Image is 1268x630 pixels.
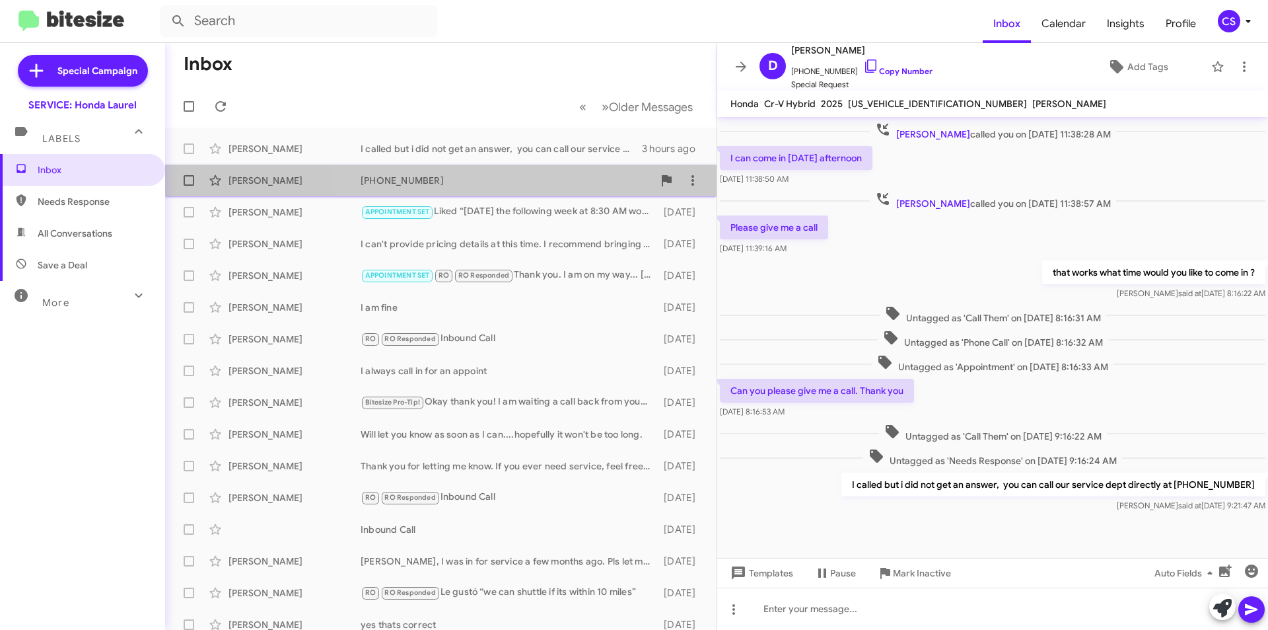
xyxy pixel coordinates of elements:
[866,561,962,585] button: Mark Inactive
[730,98,759,110] span: Honda
[870,122,1116,141] span: called you on [DATE] 11:38:28 AM
[657,459,706,473] div: [DATE]
[804,561,866,585] button: Pause
[1218,10,1240,32] div: CS
[1069,55,1205,79] button: Add Tags
[1117,288,1265,298] span: [PERSON_NAME] [DATE] 8:16:22 AM
[717,561,804,585] button: Templates
[764,98,816,110] span: Cr-V Hybrid
[830,561,856,585] span: Pause
[229,174,361,187] div: [PERSON_NAME]
[657,301,706,314] div: [DATE]
[893,561,951,585] span: Mark Inactive
[361,364,657,377] div: I always call in for an appoint
[361,331,657,346] div: Inbound Call
[1031,5,1096,43] a: Calendar
[1042,260,1265,284] p: that works what time would you like to come in ?
[28,98,137,112] div: SERVICE: Honda Laurel
[439,271,449,280] span: RO
[571,93,594,120] button: Previous
[821,98,843,110] span: 2025
[728,561,793,585] span: Templates
[1127,55,1168,79] span: Add Tags
[229,333,361,346] div: [PERSON_NAME]
[848,98,1027,110] span: [US_VEHICLE_IDENTIFICATION_NUMBER]
[229,555,361,568] div: [PERSON_NAME]
[1178,500,1201,510] span: said at
[229,301,361,314] div: [PERSON_NAME]
[657,237,706,251] div: [DATE]
[863,66,933,76] a: Copy Number
[657,206,706,219] div: [DATE]
[657,364,706,377] div: [DATE]
[38,227,112,240] span: All Conversations
[791,58,933,78] span: [PHONE_NUMBER]
[896,198,970,210] span: [PERSON_NAME]
[38,163,150,177] span: Inbox
[361,237,657,251] div: I can't provide pricing details at this time. I recommend bringing your vehicle in for an inspect...
[229,459,361,473] div: [PERSON_NAME]
[365,271,430,280] span: APPOINTMENT SET
[1155,5,1207,43] a: Profile
[361,490,657,505] div: Inbound Call
[1207,10,1253,32] button: CS
[841,473,1265,496] p: I called but i did not get an answer, you can call our service dept directly at [PHONE_NUMBER]
[642,142,706,155] div: 3 hours ago
[720,243,787,253] span: [DATE] 11:39:16 AM
[365,588,376,597] span: RO
[365,398,420,407] span: Bitesize Pro-Tip!
[657,586,706,600] div: [DATE]
[365,208,430,216] span: APPOINTMENT SET
[602,98,609,115] span: »
[768,56,778,77] span: D
[361,523,657,536] div: Inbound Call
[361,459,657,473] div: Thank you for letting me know. If you ever need service, feel free to reach out to us! We're here...
[365,335,376,343] span: RO
[384,588,435,597] span: RO Responded
[229,364,361,377] div: [PERSON_NAME]
[361,142,642,155] div: I called but i did not get an answer, you can call our service dept directly at [PHONE_NUMBER]
[361,204,657,219] div: Liked “[DATE] the following week at 8:30 AM works perfectly! I've booked your appointment. Lookin...
[657,396,706,409] div: [DATE]
[863,448,1122,467] span: Untagged as 'Needs Response' on [DATE] 9:16:24 AM
[1117,500,1265,510] span: [PERSON_NAME] [DATE] 9:21:47 AM
[657,491,706,504] div: [DATE]
[229,142,361,155] div: [PERSON_NAME]
[361,585,657,600] div: Le gustó “we can shuttle if its within 10 miles”
[880,305,1106,325] span: Untagged as 'Call Them' on [DATE] 8:16:31 AM
[791,42,933,58] span: [PERSON_NAME]
[983,5,1031,43] a: Inbox
[361,268,657,283] div: Thank you. I am on my way... [PERSON_NAME]
[572,93,701,120] nav: Page navigation example
[879,424,1107,443] span: Untagged as 'Call Them' on [DATE] 9:16:22 AM
[1144,561,1228,585] button: Auto Fields
[657,333,706,346] div: [DATE]
[609,100,693,114] span: Older Messages
[872,354,1113,374] span: Untagged as 'Appointment' on [DATE] 8:16:33 AM
[720,216,828,239] p: Please give me a call
[384,335,435,343] span: RO Responded
[361,428,657,441] div: Will let you know as soon as I can....hopefully it won't be too long.
[38,195,150,208] span: Needs Response
[160,5,437,37] input: Search
[361,174,653,187] div: [PHONE_NUMBER]
[657,523,706,536] div: [DATE]
[229,491,361,504] div: [PERSON_NAME]
[42,133,81,145] span: Labels
[870,191,1116,210] span: called you on [DATE] 11:38:57 AM
[229,237,361,251] div: [PERSON_NAME]
[229,269,361,282] div: [PERSON_NAME]
[365,493,376,502] span: RO
[361,555,657,568] div: [PERSON_NAME], I was in for service a few months ago. Pls let me know what type of service I need...
[229,396,361,409] div: [PERSON_NAME]
[657,428,706,441] div: [DATE]
[896,128,970,140] span: [PERSON_NAME]
[791,78,933,91] span: Special Request
[42,297,69,309] span: More
[657,555,706,568] div: [DATE]
[229,586,361,600] div: [PERSON_NAME]
[1032,98,1106,110] span: [PERSON_NAME]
